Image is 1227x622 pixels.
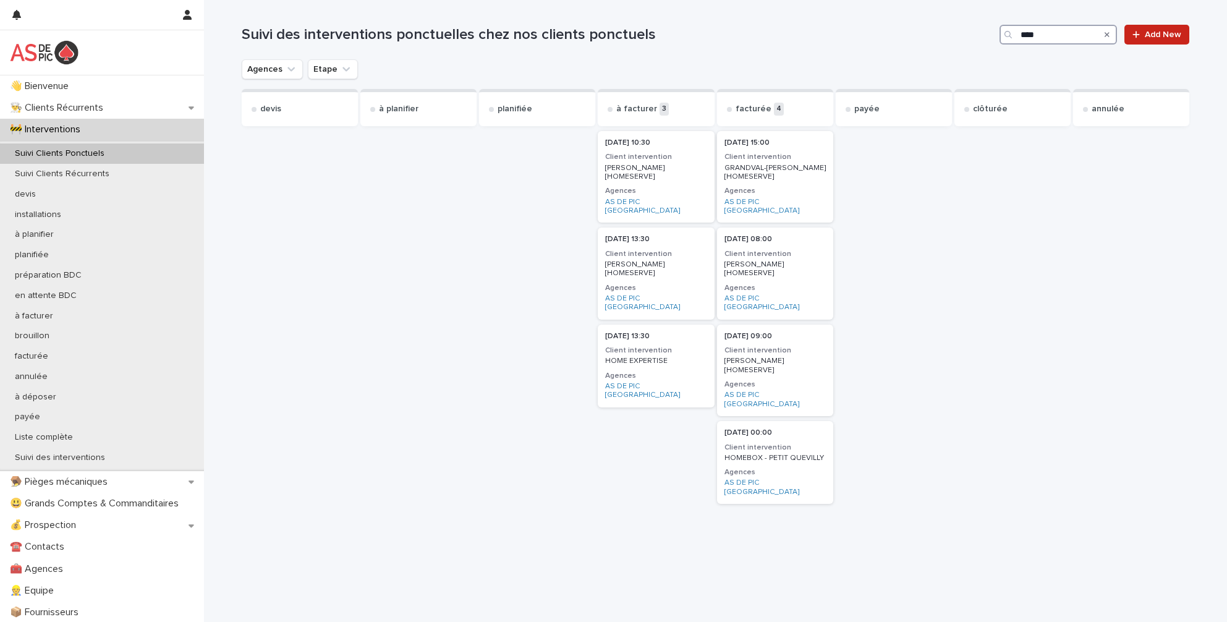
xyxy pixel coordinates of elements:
p: 💰 Prospection [5,519,86,531]
p: 😃 Grands Comptes & Commanditaires [5,498,189,509]
h3: Agences [724,380,826,390]
p: brouillon [5,331,59,341]
p: [DATE] 08:00 [724,235,826,244]
span: Add New [1145,30,1181,39]
a: [DATE] 15:00Client interventionGRANDVAL-[PERSON_NAME] [HOMESERVE]AgencesAS DE PIC [GEOGRAPHIC_DATA] [717,131,833,223]
a: AS DE PIC [GEOGRAPHIC_DATA] [724,391,826,409]
a: [DATE] 00:00Client interventionHOMEBOX - PETIT QUEVILLYAgencesAS DE PIC [GEOGRAPHIC_DATA] [717,421,833,504]
p: [DATE] 15:00 [724,138,826,147]
p: Liste complète [5,432,83,443]
a: AS DE PIC [GEOGRAPHIC_DATA] [605,198,707,216]
h3: Client intervention [605,152,707,162]
p: Suivi Clients Ponctuels [5,148,114,159]
button: Agences [242,59,303,79]
p: [DATE] 13:30 [605,332,707,341]
p: [DATE] 10:30 [605,138,707,147]
p: planifiée [498,104,532,114]
a: AS DE PIC [GEOGRAPHIC_DATA] [724,198,826,216]
button: Etape [308,59,358,79]
p: [DATE] 13:30 [605,235,707,244]
a: [DATE] 08:00Client intervention[PERSON_NAME] [HOMESERVE]AgencesAS DE PIC [GEOGRAPHIC_DATA] [717,228,833,319]
p: [PERSON_NAME] [HOMESERVE] [724,357,826,375]
a: AS DE PIC [GEOGRAPHIC_DATA] [724,294,826,312]
h3: Agences [724,467,826,477]
img: yKcqic14S0S6KrLdrqO6 [10,40,79,65]
p: [PERSON_NAME] [HOMESERVE] [605,164,707,182]
p: 🚧 Interventions [5,124,90,135]
h3: Client intervention [724,443,826,453]
p: en attente BDC [5,291,87,301]
p: GRANDVAL-[PERSON_NAME] [HOMESERVE] [724,164,826,182]
h3: Agences [605,371,707,381]
a: [DATE] 13:30Client interventionHOME EXPERTISEAgencesAS DE PIC [GEOGRAPHIC_DATA] [598,325,714,407]
a: Add New [1124,25,1189,45]
a: AS DE PIC [GEOGRAPHIC_DATA] [605,294,707,312]
a: AS DE PIC [GEOGRAPHIC_DATA] [724,479,826,496]
input: Search [1000,25,1117,45]
p: à facturer [616,104,657,114]
a: [DATE] 10:30Client intervention[PERSON_NAME] [HOMESERVE]AgencesAS DE PIC [GEOGRAPHIC_DATA] [598,131,714,223]
p: clôturée [973,104,1008,114]
p: 4 [774,103,784,116]
p: annulée [1092,104,1124,114]
p: [DATE] 09:00 [724,332,826,341]
a: [DATE] 13:30Client intervention[PERSON_NAME] [HOMESERVE]AgencesAS DE PIC [GEOGRAPHIC_DATA] [598,228,714,319]
h3: Agences [724,186,826,196]
p: 📦 Fournisseurs [5,607,88,618]
p: HOMEBOX - PETIT QUEVILLY [724,454,826,462]
p: à déposer [5,392,66,403]
p: 👨‍🍳 Clients Récurrents [5,102,113,114]
p: 🪤 Pièges mécaniques [5,476,117,488]
h3: Client intervention [605,346,707,356]
p: facturée [5,351,58,362]
p: HOME EXPERTISE [605,357,707,365]
p: devis [260,104,281,114]
p: à planifier [5,229,64,240]
p: planifiée [5,250,59,260]
p: Suivi des interventions [5,453,115,463]
p: installations [5,210,71,220]
p: facturée [736,104,771,114]
p: préparation BDC [5,270,91,281]
h3: Client intervention [724,152,826,162]
p: [DATE] 00:00 [724,428,826,437]
p: payée [854,104,880,114]
p: annulée [5,372,57,382]
a: AS DE PIC [GEOGRAPHIC_DATA] [605,382,707,400]
p: à planifier [379,104,418,114]
p: [PERSON_NAME] [HOMESERVE] [605,260,707,278]
h3: Client intervention [605,249,707,259]
p: 👋 Bienvenue [5,80,79,92]
p: devis [5,189,46,200]
p: payée [5,412,50,422]
p: à facturer [5,311,63,322]
p: 🧰 Agences [5,563,73,575]
p: Suivi Clients Récurrents [5,169,119,179]
h1: Suivi des interventions ponctuelles chez nos clients ponctuels [242,26,995,44]
h3: Client intervention [724,249,826,259]
p: ☎️ Contacts [5,541,74,553]
p: 👷 Equipe [5,585,64,597]
h3: Agences [605,186,707,196]
h3: Agences [605,283,707,293]
h3: Agences [724,283,826,293]
p: 3 [660,103,669,116]
h3: Client intervention [724,346,826,356]
p: [PERSON_NAME] [HOMESERVE] [724,260,826,278]
a: [DATE] 09:00Client intervention[PERSON_NAME] [HOMESERVE]AgencesAS DE PIC [GEOGRAPHIC_DATA] [717,325,833,416]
